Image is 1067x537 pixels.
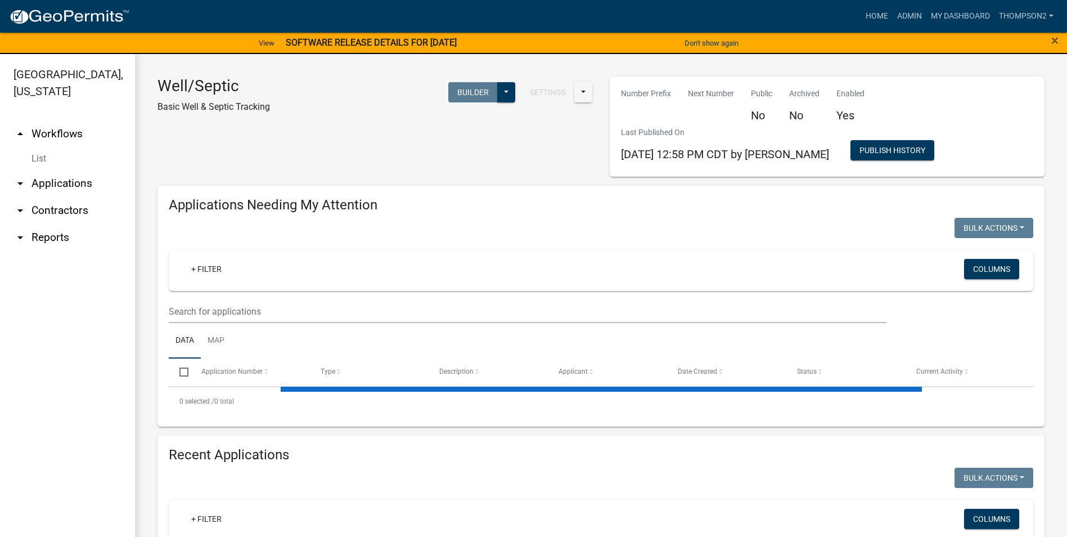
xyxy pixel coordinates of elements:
[429,359,548,386] datatable-header-cell: Description
[751,88,772,100] p: Public
[559,368,588,375] span: Applicant
[751,109,772,122] h5: No
[169,197,1033,213] h4: Applications Needing My Attention
[548,359,667,386] datatable-header-cell: Applicant
[906,359,1025,386] datatable-header-cell: Current Activity
[157,100,270,114] p: Basic Well & Septic Tracking
[955,468,1033,488] button: Bulk Actions
[182,259,231,279] a: + Filter
[286,37,457,48] strong: SOFTWARE RELEASE DETAILS FOR [DATE]
[621,147,829,161] span: [DATE] 12:58 PM CDT by [PERSON_NAME]
[789,109,820,122] h5: No
[169,300,886,323] input: Search for applications
[621,88,671,100] p: Number Prefix
[201,323,231,359] a: Map
[797,368,817,375] span: Status
[688,88,734,100] p: Next Number
[439,368,474,375] span: Description
[190,359,309,386] datatable-header-cell: Application Number
[680,34,743,52] button: Don't show again
[850,146,934,155] wm-modal-confirm: Workflow Publish History
[678,368,717,375] span: Date Created
[309,359,429,386] datatable-header-cell: Type
[169,323,201,359] a: Data
[1051,34,1059,47] button: Close
[13,204,27,217] i: arrow_drop_down
[926,6,994,27] a: My Dashboard
[850,140,934,160] button: Publish History
[521,82,575,102] button: Settings
[201,368,263,375] span: Application Number
[955,218,1033,238] button: Bulk Actions
[836,88,865,100] p: Enabled
[157,77,270,96] h3: Well/Septic
[964,509,1019,529] button: Columns
[1051,33,1059,48] span: ×
[893,6,926,27] a: Admin
[994,6,1058,27] a: Thompson2
[448,82,498,102] button: Builder
[861,6,893,27] a: Home
[786,359,906,386] datatable-header-cell: Status
[182,509,231,529] a: + Filter
[169,359,190,386] datatable-header-cell: Select
[964,259,1019,279] button: Columns
[789,88,820,100] p: Archived
[179,397,214,405] span: 0 selected /
[321,368,335,375] span: Type
[667,359,786,386] datatable-header-cell: Date Created
[13,177,27,190] i: arrow_drop_down
[254,34,279,52] a: View
[621,127,829,138] p: Last Published On
[169,387,1033,415] div: 0 total
[169,447,1033,463] h4: Recent Applications
[916,368,963,375] span: Current Activity
[13,231,27,244] i: arrow_drop_down
[836,109,865,122] h5: Yes
[13,127,27,141] i: arrow_drop_up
